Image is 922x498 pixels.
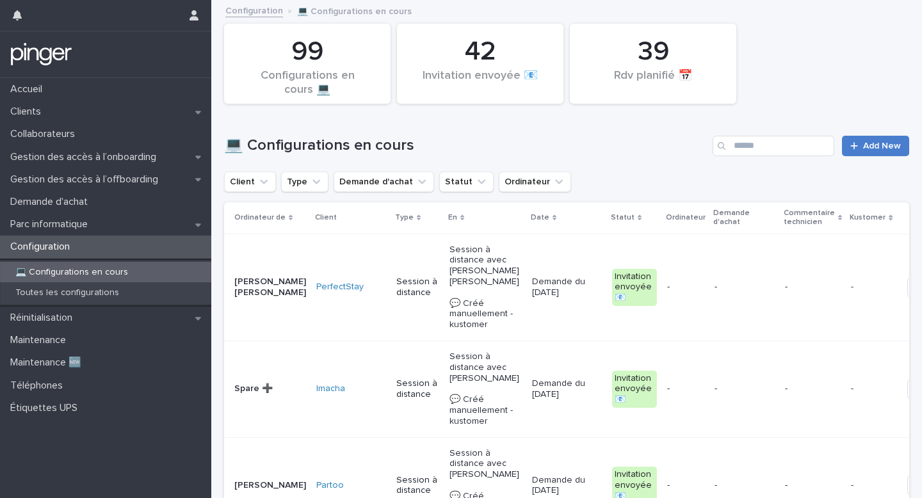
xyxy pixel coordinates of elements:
[395,211,414,225] p: Type
[5,380,73,392] p: Téléphones
[851,279,856,293] p: -
[5,267,138,278] p: 💻 Configurations en cours
[5,287,129,298] p: Toutes les configurations
[396,475,439,497] p: Session à distance
[592,69,715,96] div: Rdv planifié 📅
[5,173,168,186] p: Gestion des accès à l’offboarding
[499,172,571,192] button: Ordinateur
[5,241,80,253] p: Configuration
[316,383,345,394] a: Imacha
[316,282,364,293] a: PerfectStay
[667,383,704,394] p: -
[612,371,657,408] div: Invitation envoyée 📧
[234,383,306,394] p: Spare ➕
[246,69,369,96] div: Configurations en cours 💻
[449,351,522,427] p: Session à distance avec [PERSON_NAME] 💬 Créé manuellement - kustomer
[715,480,775,491] p: -
[10,42,72,67] img: mTgBEunGTSyRkCgitkcU
[666,211,706,225] p: Ordinateur
[5,357,92,369] p: Maintenance 🆕
[5,312,83,324] p: Réinitialisation
[842,136,909,156] a: Add New
[224,172,276,192] button: Client
[224,136,708,155] h1: 💻 Configurations en cours
[532,277,602,298] p: Demande du [DATE]
[611,211,635,225] p: Statut
[334,172,434,192] button: Demande d'achat
[225,3,283,17] a: Configuration
[234,211,286,225] p: Ordinateur de
[396,277,439,298] p: Session à distance
[234,480,306,491] p: [PERSON_NAME]
[863,141,901,150] span: Add New
[713,136,834,156] input: Search
[5,218,98,230] p: Parc informatique
[851,478,856,491] p: -
[850,211,886,225] p: Kustomer
[396,378,439,400] p: Session à distance
[785,383,841,394] p: -
[315,211,337,225] p: Client
[316,480,344,491] a: Partoo
[592,36,715,68] div: 39
[5,128,85,140] p: Collaborateurs
[785,282,841,293] p: -
[5,196,98,208] p: Demande d'achat
[448,211,457,225] p: En
[667,282,704,293] p: -
[439,172,494,192] button: Statut
[532,378,602,400] p: Demande du [DATE]
[419,36,542,68] div: 42
[784,206,835,230] p: Commentaire technicien
[532,475,602,497] p: Demande du [DATE]
[419,69,542,96] div: Invitation envoyée 📧
[234,277,306,298] p: [PERSON_NAME] [PERSON_NAME]
[246,36,369,68] div: 99
[281,172,328,192] button: Type
[612,269,657,306] div: Invitation envoyée 📧
[785,480,841,491] p: -
[5,83,53,95] p: Accueil
[449,245,522,330] p: Session à distance avec [PERSON_NAME] [PERSON_NAME] 💬 Créé manuellement - kustomer
[667,480,704,491] p: -
[851,381,856,394] p: -
[5,402,88,414] p: Étiquettes UPS
[5,151,166,163] p: Gestion des accès à l’onboarding
[713,206,776,230] p: Demande d'achat
[5,334,76,346] p: Maintenance
[715,282,775,293] p: -
[715,383,775,394] p: -
[297,3,412,17] p: 💻 Configurations en cours
[531,211,549,225] p: Date
[5,106,51,118] p: Clients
